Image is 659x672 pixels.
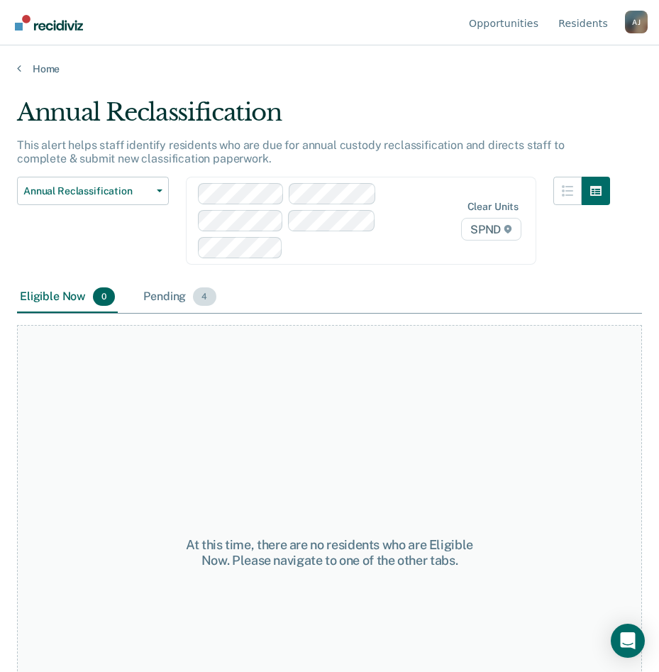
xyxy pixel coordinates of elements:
[23,185,151,197] span: Annual Reclassification
[174,537,486,568] div: At this time, there are no residents who are Eligible Now. Please navigate to one of the other tabs.
[17,282,118,313] div: Eligible Now0
[17,177,169,205] button: Annual Reclassification
[193,287,216,306] span: 4
[625,11,648,33] div: A J
[140,282,218,313] div: Pending4
[17,98,610,138] div: Annual Reclassification
[611,624,645,658] div: Open Intercom Messenger
[15,15,83,31] img: Recidiviz
[93,287,115,306] span: 0
[17,138,564,165] p: This alert helps staff identify residents who are due for annual custody reclassification and dir...
[625,11,648,33] button: Profile dropdown button
[461,218,521,241] span: SPND
[467,201,519,213] div: Clear units
[17,62,642,75] a: Home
